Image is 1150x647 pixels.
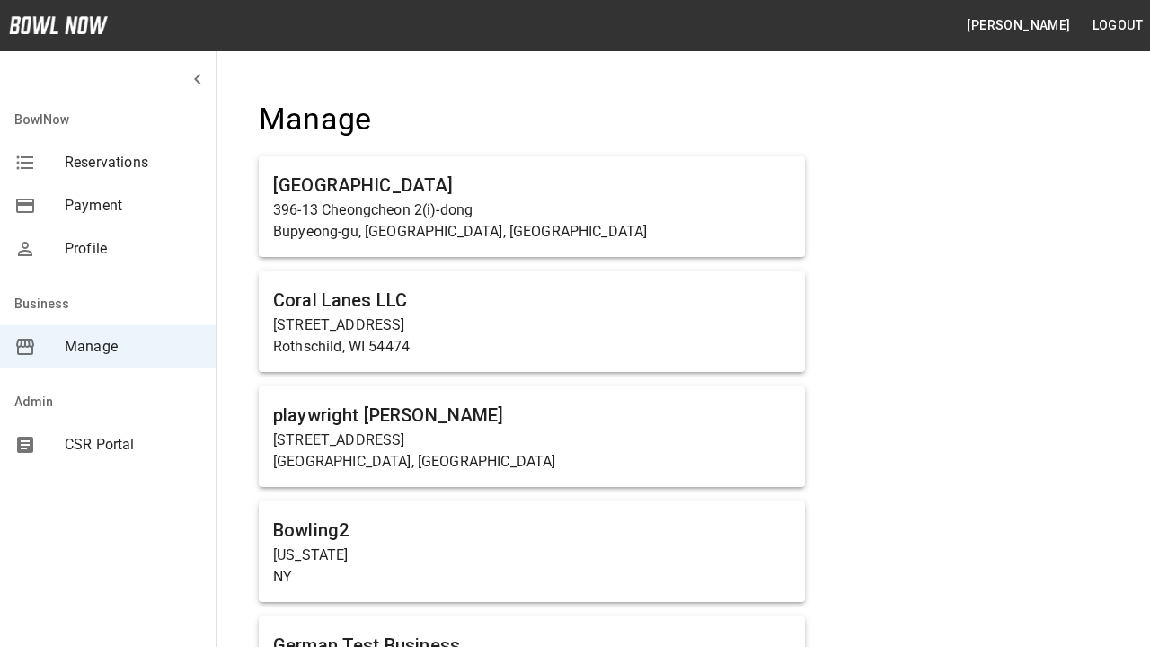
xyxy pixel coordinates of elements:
[273,566,791,588] p: NY
[65,195,201,217] span: Payment
[1085,9,1150,42] button: Logout
[65,336,201,358] span: Manage
[273,430,791,451] p: [STREET_ADDRESS]
[273,516,791,545] h6: Bowling2
[273,545,791,566] p: [US_STATE]
[273,199,791,221] p: 396-13 Cheongcheon 2(i)-dong
[960,9,1077,42] button: [PERSON_NAME]
[65,152,201,173] span: Reservations
[273,336,791,358] p: Rothschild, WI 54474
[273,401,791,430] h6: playwright [PERSON_NAME]
[259,101,805,138] h4: Manage
[273,315,791,336] p: [STREET_ADDRESS]
[9,16,108,34] img: logo
[273,451,791,473] p: [GEOGRAPHIC_DATA], [GEOGRAPHIC_DATA]
[273,171,791,199] h6: [GEOGRAPHIC_DATA]
[273,286,791,315] h6: Coral Lanes LLC
[65,434,201,456] span: CSR Portal
[273,221,791,243] p: Bupyeong-gu, [GEOGRAPHIC_DATA], [GEOGRAPHIC_DATA]
[65,238,201,260] span: Profile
